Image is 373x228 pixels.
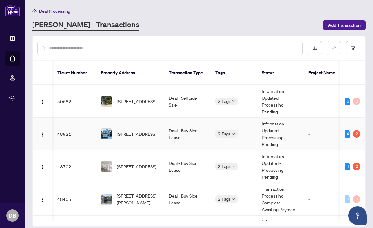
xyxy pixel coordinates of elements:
img: thumbnail-img [101,129,112,139]
td: Information Updated - Processing Pending [257,85,303,118]
th: Ticket Number [52,61,96,85]
img: Logo [40,197,45,202]
th: Property Address [96,61,164,85]
img: logo [5,5,20,16]
th: Transaction Type [164,61,210,85]
td: - [303,150,340,183]
th: Project Name [303,61,340,85]
div: 0 [353,98,360,105]
div: 6 [345,98,350,105]
td: - [303,183,340,216]
td: Transaction Processing Complete - Awaiting Payment [257,183,303,216]
button: Logo [37,162,47,171]
span: [STREET_ADDRESS][PERSON_NAME] [117,192,159,206]
span: [STREET_ADDRESS] [117,163,156,170]
td: 48702 [52,150,96,183]
span: 2 Tags [218,130,231,137]
button: Logo [37,96,47,106]
td: 50682 [52,85,96,118]
img: Logo [40,99,45,104]
img: thumbnail-img [101,161,112,172]
img: thumbnail-img [101,96,112,107]
td: Deal - Sell Side Sale [164,85,210,118]
span: Add Transaction [328,20,361,30]
span: down [232,132,235,135]
button: Open asap [348,206,367,225]
td: 48405 [52,183,96,216]
th: Status [257,61,303,85]
td: 48921 [52,118,96,150]
button: Add Transaction [323,20,366,30]
div: 0 [353,195,360,203]
img: Logo [40,165,45,170]
button: edit [327,41,341,55]
div: 4 [345,163,350,170]
a: [PERSON_NAME] - Transactions [32,20,139,31]
td: Deal - Buy Side Lease [164,183,210,216]
button: Logo [37,194,47,204]
button: download [308,41,322,55]
span: Deal Processing [39,8,70,14]
span: home [32,9,37,13]
span: 2 Tags [218,195,231,203]
td: Deal - Buy Side Lease [164,118,210,150]
button: Logo [37,129,47,139]
div: 4 [345,130,350,138]
td: Information Updated - Processing Pending [257,150,303,183]
th: Tags [210,61,257,85]
td: - [303,118,340,150]
td: - [303,85,340,118]
img: thumbnail-img [101,194,112,204]
td: Information Updated - Processing Pending [257,118,303,150]
div: 2 [353,130,360,138]
span: [STREET_ADDRESS] [117,98,156,105]
div: 2 [353,163,360,170]
div: 0 [345,195,350,203]
span: down [232,198,235,201]
span: download [313,46,317,50]
button: filter [346,41,360,55]
span: DB [9,211,16,220]
span: 2 Tags [218,163,231,170]
span: down [232,100,235,103]
span: down [232,165,235,168]
span: filter [351,46,355,50]
img: Logo [40,132,45,137]
span: edit [332,46,336,50]
span: [STREET_ADDRESS] [117,130,156,137]
span: 2 Tags [218,98,231,105]
td: Deal - Buy Side Lease [164,150,210,183]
